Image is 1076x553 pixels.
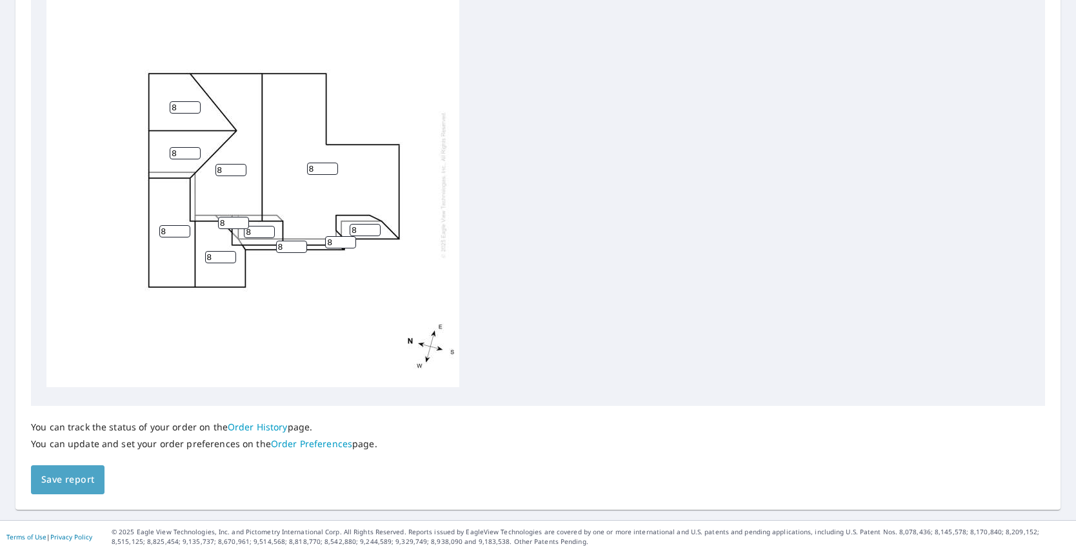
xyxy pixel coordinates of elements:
p: You can track the status of your order on the page. [31,421,377,433]
a: Order Preferences [271,437,352,450]
p: © 2025 Eagle View Technologies, Inc. and Pictometry International Corp. All Rights Reserved. Repo... [112,527,1070,547]
a: Terms of Use [6,532,46,541]
a: Order History [228,421,288,433]
p: | [6,533,92,541]
a: Privacy Policy [50,532,92,541]
button: Save report [31,465,105,494]
span: Save report [41,472,94,488]
p: You can update and set your order preferences on the page. [31,438,377,450]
